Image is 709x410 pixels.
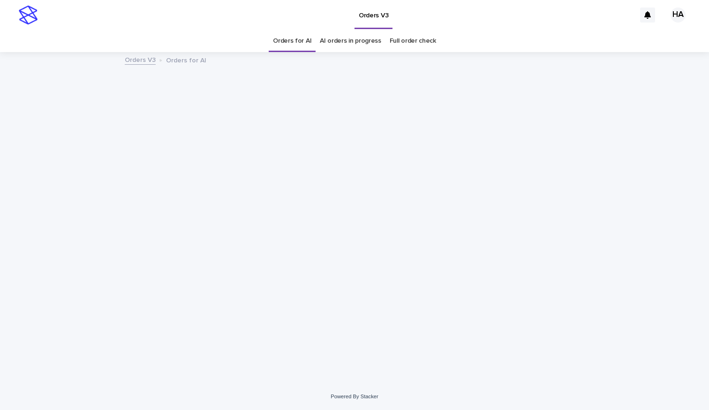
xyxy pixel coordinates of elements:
[390,30,436,52] a: Full order check
[19,6,38,24] img: stacker-logo-s-only.png
[671,8,686,23] div: HA
[320,30,381,52] a: AI orders in progress
[125,54,156,65] a: Orders V3
[273,30,311,52] a: Orders for AI
[166,54,206,65] p: Orders for AI
[331,394,378,399] a: Powered By Stacker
